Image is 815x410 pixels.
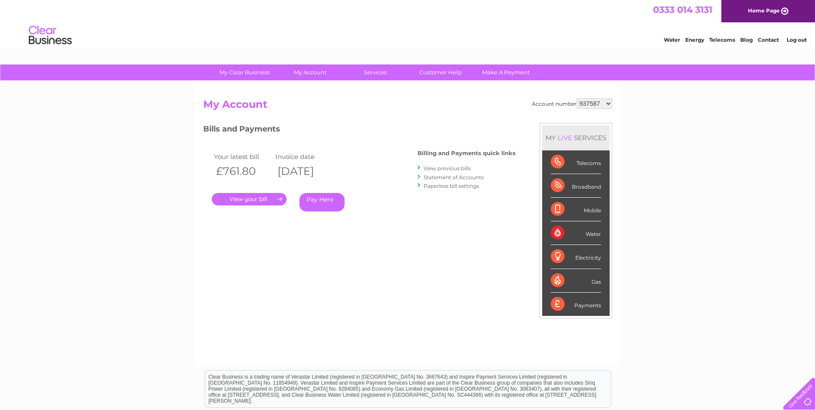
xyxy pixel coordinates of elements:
[551,293,601,316] div: Payments
[532,98,612,109] div: Account number
[212,151,274,162] td: Your latest bill
[542,125,610,150] div: MY SERVICES
[212,193,287,205] a: .
[551,150,601,174] div: Telecoms
[212,162,274,180] th: £761.80
[424,165,471,171] a: View previous bills
[758,37,779,43] a: Contact
[203,123,516,138] h3: Bills and Payments
[551,269,601,293] div: Gas
[551,198,601,221] div: Mobile
[273,162,335,180] th: [DATE]
[470,64,541,80] a: Make A Payment
[299,193,345,211] a: Pay Here
[556,134,574,142] div: LIVE
[418,150,516,156] h4: Billing and Payments quick links
[405,64,476,80] a: Customer Help
[28,22,72,49] img: logo.png
[203,98,612,115] h2: My Account
[424,174,484,181] a: Statement of Accounts
[709,37,735,43] a: Telecoms
[273,151,335,162] td: Invoice date
[551,174,601,198] div: Broadband
[551,221,601,245] div: Water
[205,5,611,42] div: Clear Business is a trading name of Verastar Limited (registered in [GEOGRAPHIC_DATA] No. 3667643...
[740,37,753,43] a: Blog
[787,37,807,43] a: Log out
[424,183,479,189] a: Paperless bill settings
[340,64,411,80] a: Services
[653,4,712,15] a: 0333 014 3131
[551,245,601,269] div: Electricity
[275,64,345,80] a: My Account
[685,37,704,43] a: Energy
[664,37,680,43] a: Water
[209,64,280,80] a: My Clear Business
